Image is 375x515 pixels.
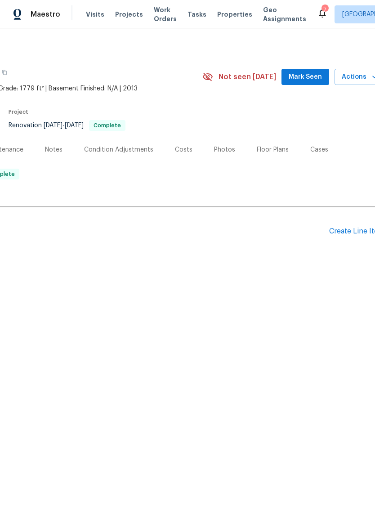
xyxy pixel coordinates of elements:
[214,145,235,154] div: Photos
[281,69,329,85] button: Mark Seen
[45,145,62,154] div: Notes
[217,10,252,19] span: Properties
[187,11,206,18] span: Tasks
[84,145,153,154] div: Condition Adjustments
[44,122,84,129] span: -
[31,10,60,19] span: Maestro
[154,5,177,23] span: Work Orders
[219,72,276,81] span: Not seen [DATE]
[175,145,192,154] div: Costs
[289,72,322,83] span: Mark Seen
[310,145,328,154] div: Cases
[44,122,62,129] span: [DATE]
[9,122,125,129] span: Renovation
[263,5,306,23] span: Geo Assignments
[321,5,328,14] div: 7
[115,10,143,19] span: Projects
[90,123,125,128] span: Complete
[9,109,28,115] span: Project
[86,10,104,19] span: Visits
[65,122,84,129] span: [DATE]
[257,145,289,154] div: Floor Plans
